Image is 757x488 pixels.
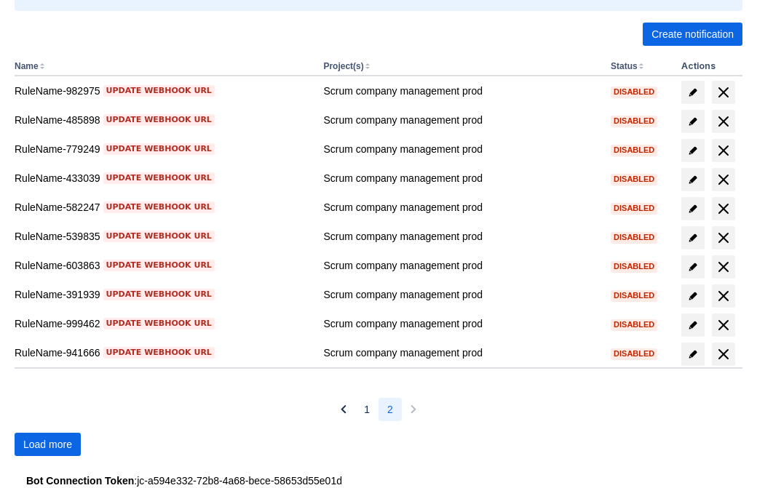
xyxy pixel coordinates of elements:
button: Name [15,61,39,71]
button: Next [402,398,425,421]
span: delete [715,258,732,276]
span: Update webhook URL [106,231,212,242]
span: 1 [364,398,370,421]
div: RuleName-485898 [15,113,312,127]
button: Project(s) [323,61,363,71]
strong: Bot Connection Token [26,475,134,487]
span: Disabled [611,204,657,212]
span: Disabled [611,233,657,241]
div: RuleName-433039 [15,171,312,185]
span: Disabled [611,263,657,271]
button: Previous [332,398,355,421]
span: Update webhook URL [106,201,212,213]
button: Load more [15,433,81,456]
div: : jc-a594e332-72b8-4a68-bece-58653d55e01d [26,473,731,488]
div: RuleName-941666 [15,345,312,360]
span: Disabled [611,321,657,329]
span: Disabled [611,350,657,358]
span: edit [687,290,699,302]
span: delete [715,316,732,334]
span: 2 [387,398,393,421]
span: Update webhook URL [106,347,212,359]
span: Create notification [651,23,734,46]
span: delete [715,171,732,188]
div: Scrum company management prod [323,287,599,302]
span: edit [687,116,699,127]
span: edit [687,87,699,98]
span: delete [715,345,732,363]
span: delete [715,113,732,130]
div: Scrum company management prod [323,316,599,331]
span: Update webhook URL [106,114,212,126]
span: Disabled [611,292,657,300]
span: Update webhook URL [106,260,212,271]
div: RuleName-582247 [15,200,312,215]
div: Scrum company management prod [323,229,599,244]
span: Update webhook URL [106,289,212,300]
span: Disabled [611,117,657,125]
span: edit [687,145,699,156]
button: Create notification [643,23,742,46]
div: RuleName-603863 [15,258,312,273]
span: edit [687,261,699,273]
span: delete [715,229,732,247]
span: Disabled [611,88,657,96]
div: RuleName-539835 [15,229,312,244]
div: Scrum company management prod [323,142,599,156]
button: Page 2 [378,398,402,421]
span: Disabled [611,146,657,154]
div: Scrum company management prod [323,84,599,98]
button: Status [611,61,638,71]
span: Load more [23,433,72,456]
div: Scrum company management prod [323,345,599,360]
span: edit [687,319,699,331]
span: delete [715,142,732,159]
span: Update webhook URL [106,143,212,155]
div: RuleName-779249 [15,142,312,156]
div: RuleName-999462 [15,316,312,331]
span: delete [715,287,732,305]
span: delete [715,200,732,217]
span: Update webhook URL [106,172,212,184]
span: edit [687,174,699,185]
button: Page 1 [355,398,378,421]
div: Scrum company management prod [323,258,599,273]
div: Scrum company management prod [323,113,599,127]
span: edit [687,203,699,215]
nav: Pagination [332,398,425,421]
span: edit [687,348,699,360]
span: Disabled [611,175,657,183]
div: Scrum company management prod [323,171,599,185]
div: Scrum company management prod [323,200,599,215]
div: RuleName-982975 [15,84,312,98]
span: edit [687,232,699,244]
span: delete [715,84,732,101]
span: Update webhook URL [106,85,212,97]
th: Actions [675,57,742,76]
span: Update webhook URL [106,318,212,329]
div: RuleName-391939 [15,287,312,302]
